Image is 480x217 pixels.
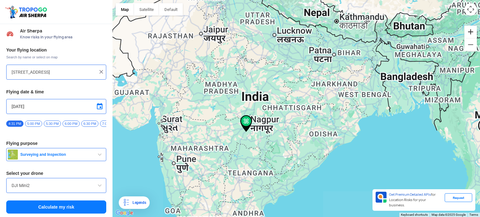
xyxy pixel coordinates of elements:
[116,3,134,16] button: Show street map
[376,192,387,203] img: Premium APIs
[469,213,478,216] a: Terms
[12,68,96,76] input: Search your flying location
[5,5,49,19] img: ic_tgdronemaps.svg
[81,121,98,127] span: 6:30 PM
[20,28,106,33] span: Air Sherpa
[389,192,431,197] span: Get Premium Detailed APIs
[100,121,117,127] span: 7:00 PM
[387,192,445,208] div: for Location Risks for your business.
[6,171,106,175] h3: Select your drone
[130,199,146,206] div: Legends
[6,90,106,94] h3: Flying date & time
[98,69,104,75] img: ic_close.png
[62,121,80,127] span: 6:00 PM
[134,3,159,16] button: Show satellite imagery
[8,150,18,160] img: survey.png
[122,199,130,206] img: Legends
[6,200,106,214] button: Calculate my risk
[6,48,106,52] h3: Your flying location
[464,38,477,51] button: Zoom out
[12,103,101,110] input: Select Date
[6,148,106,161] button: Surveying and Inspection
[432,213,466,216] span: Map data ©2025 Google
[114,209,135,217] a: Open this area in Google Maps (opens a new window)
[44,121,61,127] span: 5:30 PM
[6,141,106,145] h3: Flying purpose
[20,35,106,40] span: Know risks in your flying area
[445,193,472,202] div: Request
[464,3,477,16] button: Map camera controls
[6,30,14,37] img: Risk Scores
[18,152,96,157] span: Surveying and Inspection
[6,121,23,127] span: 4:31 PM
[114,209,135,217] img: Google
[6,55,106,60] span: Search by name or select on map
[12,182,101,189] input: Search by name or Brand
[25,121,42,127] span: 5:00 PM
[401,213,428,217] button: Keyboard shortcuts
[464,26,477,38] button: Zoom in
